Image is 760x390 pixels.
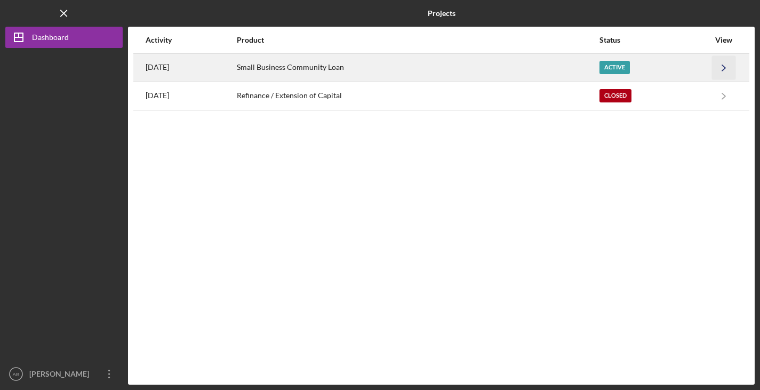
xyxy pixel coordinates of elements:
[146,36,236,44] div: Activity
[237,54,598,81] div: Small Business Community Loan
[5,27,123,48] button: Dashboard
[27,363,96,387] div: [PERSON_NAME]
[710,36,737,44] div: View
[428,9,455,18] b: Projects
[599,36,709,44] div: Status
[32,27,69,51] div: Dashboard
[237,83,598,109] div: Refinance / Extension of Capital
[599,61,630,74] div: Active
[237,36,598,44] div: Product
[5,363,123,385] button: AB[PERSON_NAME]
[146,63,169,71] time: 2025-08-27 16:06
[146,91,169,100] time: 2022-07-22 18:27
[599,89,631,102] div: Closed
[13,371,20,377] text: AB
